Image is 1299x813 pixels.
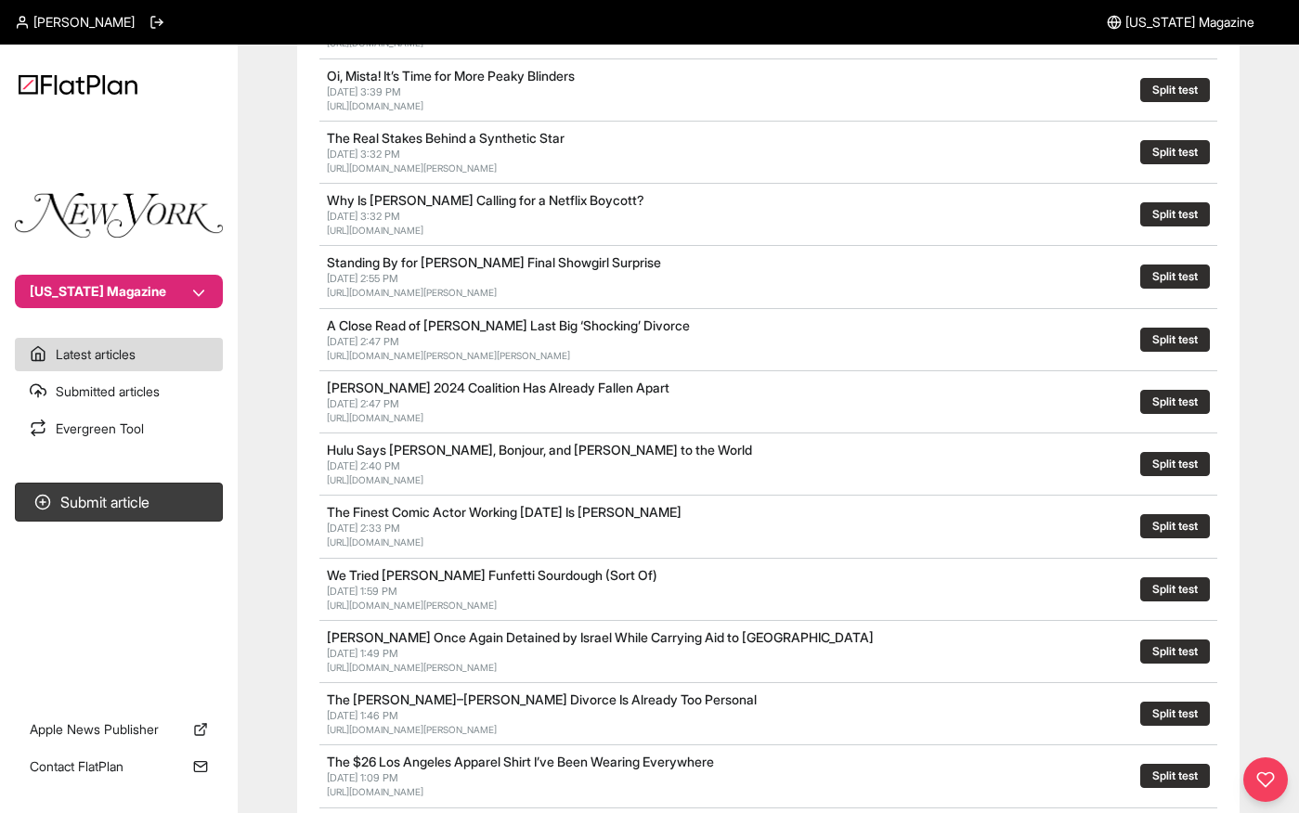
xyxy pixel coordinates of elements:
[327,317,690,333] a: A Close Read of [PERSON_NAME] Last Big ‘Shocking’ Divorce
[327,254,661,270] a: Standing By for [PERSON_NAME] Final Showgirl Surprise
[15,193,223,238] img: Publication Logo
[33,13,135,32] span: [PERSON_NAME]
[1140,328,1210,352] button: Split test
[1140,639,1210,664] button: Split test
[327,412,423,423] a: [URL][DOMAIN_NAME]
[15,375,223,408] a: Submitted articles
[1140,452,1210,476] button: Split test
[1140,514,1210,538] button: Split test
[1140,202,1210,226] button: Split test
[327,192,644,208] a: Why Is [PERSON_NAME] Calling for a Netflix Boycott?
[327,724,497,735] a: [URL][DOMAIN_NAME][PERSON_NAME]
[327,754,714,769] a: The $26 Los Angeles Apparel Shirt I’ve Been Wearing Everywhere
[15,713,223,746] a: Apple News Publisher
[327,225,423,236] a: [URL][DOMAIN_NAME]
[327,600,497,611] a: [URL][DOMAIN_NAME][PERSON_NAME]
[327,350,570,361] a: [URL][DOMAIN_NAME][PERSON_NAME][PERSON_NAME]
[1140,265,1210,289] button: Split test
[327,474,423,485] a: [URL][DOMAIN_NAME]
[1140,702,1210,726] button: Split test
[327,585,397,598] span: [DATE] 1:59 PM
[327,85,401,98] span: [DATE] 3:39 PM
[15,750,223,783] a: Contact FlatPlan
[327,647,398,660] span: [DATE] 1:49 PM
[15,412,223,445] a: Evergreen Tool
[327,442,752,458] a: Hulu Says [PERSON_NAME], Bonjour, and [PERSON_NAME] to the World
[327,130,565,146] a: The Real Stakes Behind a Synthetic Star
[1140,78,1210,102] button: Split test
[327,504,682,520] a: The Finest Comic Actor Working [DATE] Is [PERSON_NAME]
[15,338,223,371] a: Latest articles
[1140,140,1210,164] button: Split test
[15,13,135,32] a: [PERSON_NAME]
[327,210,400,223] span: [DATE] 3:32 PM
[327,691,757,707] a: The [PERSON_NAME]–[PERSON_NAME] Divorce Is Already Too Personal
[327,662,497,673] a: [URL][DOMAIN_NAME][PERSON_NAME]
[327,335,399,348] span: [DATE] 2:47 PM
[327,272,398,285] span: [DATE] 2:55 PM
[327,148,400,161] span: [DATE] 3:32 PM
[327,162,497,174] a: [URL][DOMAIN_NAME][PERSON_NAME]
[327,287,497,298] a: [URL][DOMAIN_NAME][PERSON_NAME]
[1125,13,1254,32] span: [US_STATE] Magazine
[327,629,874,645] a: [PERSON_NAME] Once Again Detained by Israel While Carrying Aid to [GEOGRAPHIC_DATA]
[327,522,400,535] span: [DATE] 2:33 PM
[327,380,669,395] a: [PERSON_NAME] 2024 Coalition Has Already Fallen Apart
[327,709,398,722] span: [DATE] 1:46 PM
[1140,764,1210,788] button: Split test
[1140,390,1210,414] button: Split test
[327,786,423,797] a: [URL][DOMAIN_NAME]
[327,771,398,784] span: [DATE] 1:09 PM
[327,100,423,111] a: [URL][DOMAIN_NAME]
[19,74,137,95] img: Logo
[15,275,223,308] button: [US_STATE] Magazine
[327,459,400,472] span: [DATE] 2:40 PM
[15,483,223,522] button: Submit article
[1140,577,1210,601] button: Split test
[327,397,399,410] span: [DATE] 2:47 PM
[327,567,657,583] a: We Tried [PERSON_NAME] Funfetti Sourdough (Sort Of)
[327,68,575,84] a: Oi, Mista! It’s Time for More Peaky Blinders
[327,536,423,548] a: [URL][DOMAIN_NAME]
